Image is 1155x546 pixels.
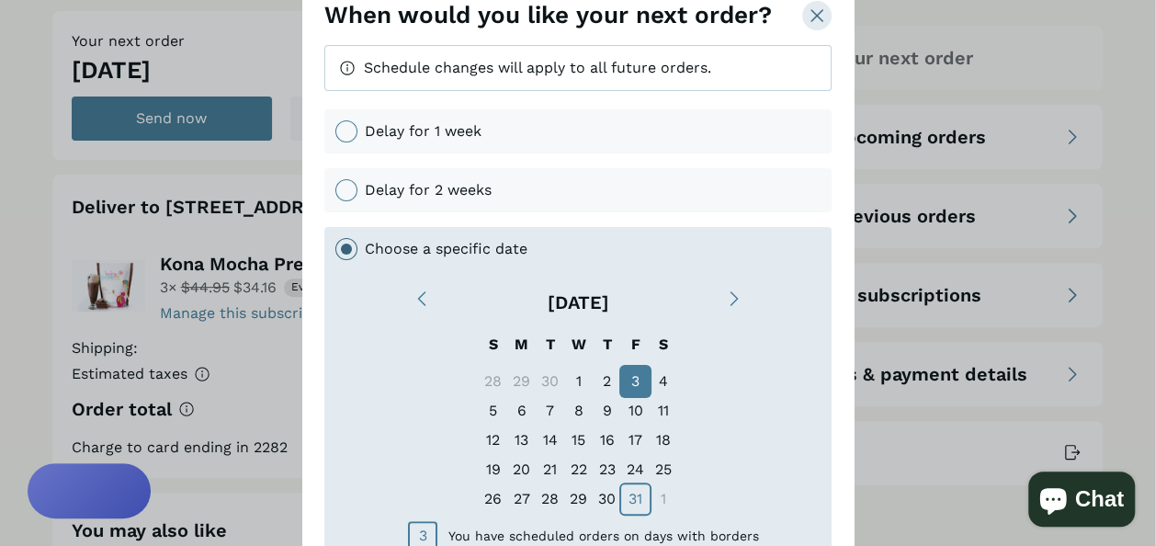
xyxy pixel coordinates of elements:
div: Wednesday, October 8, 2025 [564,396,593,426]
button: Rewards [28,463,151,518]
div: Friday, October 3, 2025 selected, Scheduled order date [621,367,650,396]
div: Sunday, October 26, 2025 [479,484,507,514]
div: Tuesday, October 21, 2025 [536,455,564,484]
div: Monday, October 6, 2025 [507,396,536,426]
div: Friday, October 24, 2025 [621,455,650,484]
div: Monday, October 20, 2025 [507,455,536,484]
span: Close [802,1,832,30]
div: Monday, October 13, 2025 [507,426,536,455]
div: Reschedule orders Calendar, October 2025 [479,323,677,514]
div: Thursday, October 9, 2025 [593,396,621,426]
div: M [507,323,536,367]
div: Friday, October 17, 2025 [621,426,650,455]
div: Sunday, September 28, 2025 [479,367,507,396]
div: Thursday, October 30, 2025 [593,484,621,514]
div: Monday, October 27, 2025 [507,484,536,514]
div: Sunday, October 19, 2025 [479,455,507,484]
span: Schedule changes will apply to all future orders. [364,59,711,76]
div: Thursday, October 16, 2025 [593,426,621,455]
div: Wednesday, October 1, 2025 [564,367,593,396]
inbox-online-store-chat: Shopify online store chat [1023,472,1140,531]
div: T [536,323,564,367]
span: You have scheduled orders on days with borders [448,529,759,543]
span: Next [726,290,748,312]
span: [DATE] [547,291,608,313]
div: Wednesday, October 15, 2025 [564,426,593,455]
div: Saturday, November 1, 2025 [650,484,677,514]
span: Delay for 2 weeks [365,181,492,199]
div: Tuesday, September 30, 2025 [536,367,564,396]
span: Previous [408,290,430,312]
div: Monday, September 29, 2025 [507,367,536,396]
div: Tuesday, October 28, 2025 [536,484,564,514]
span: Delay for 1 week [365,122,481,140]
div: Friday, October 10, 2025 [621,396,650,426]
div: Sunday, October 5, 2025 [479,396,507,426]
div: Saturday, October 25, 2025 [650,455,677,484]
div: Thursday, October 2, 2025 [593,367,621,396]
div: Wednesday, October 22, 2025 [564,455,593,484]
div: W [564,323,593,367]
span: Choose a specific date [365,240,527,257]
div: Tuesday, October 7, 2025 [536,396,564,426]
div: Thursday, October 23, 2025 [593,455,621,484]
div: Saturday, October 18, 2025 [650,426,677,455]
div: S [479,323,507,367]
div: F [621,323,650,367]
div: Wednesday, October 29, 2025 [564,484,593,514]
div: T [593,323,621,367]
div: Saturday, October 4, 2025 [650,367,677,396]
div: Sunday, October 12, 2025 [479,426,507,455]
div: Saturday, October 11, 2025 [650,396,677,426]
div: S [650,323,677,367]
div: Friday, October 31, 2025, Scheduled order date [621,484,650,514]
div: Tuesday, October 14, 2025 [536,426,564,455]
